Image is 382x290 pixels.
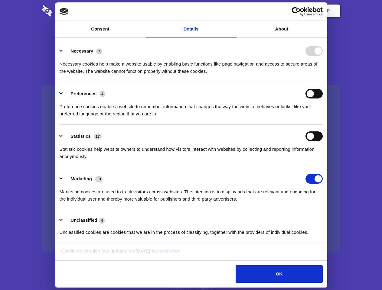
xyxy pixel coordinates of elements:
label: Preferences [70,91,96,96]
a: Details [146,21,237,37]
div: Statistic cookies help website owners to understand how visitors interact with websites by collec... [60,141,323,160]
button: OK [236,265,322,283]
img: logo-wordmark-white-trans-d4663122ce5f474addd5e946df7df03e33cb6a1c49d2221995e7729f52c070b2.svg [42,5,94,17]
div: Necessary cookies help make a website usable by enabling basic functions like page navigation and... [60,56,323,75]
label: Statistics [70,134,91,139]
span: 17 [94,134,102,140]
span: 4 [99,217,105,224]
label: Necessary [70,48,93,53]
h1: Eliminate Slack Data Loss. [42,27,340,49]
button: Statistics (17) [60,131,106,141]
button: Necessary (7) [60,46,106,56]
a: Pricing [178,2,204,20]
div: Preference cookies enable a website to remember information that changes the way the website beha... [60,98,323,118]
button: Preferences (4) [60,89,109,98]
div: Cookie declaration last updated on [DATE] by [57,247,325,259]
span: 7 [96,48,102,54]
div: Unclassified cookies are cookies that we are in the process of classifying, together with the pro... [60,224,323,236]
a: Consent [55,21,146,37]
a: Wistia video thumbnail [42,85,340,253]
div: Marketing cookies are used to track visitors across websites. The intention is to display ads tha... [60,184,323,203]
button: Marketing (13) [60,174,107,184]
span: 4 [100,91,105,97]
img: logo [60,8,69,15]
a: Usercentrics Cookiebot - opens in a new window [270,7,323,16]
a: Cookiebot [157,248,180,253]
label: Marketing [70,176,92,181]
a: About [237,21,327,37]
h4: Auto-redaction of sensitive data, encrypted data sharing and self-destructing private chats. Shar... [42,55,340,75]
span: 13 [95,176,103,182]
button: Unclassified (4) [60,217,109,224]
a: Login [274,2,301,20]
iframe: Drift Widget Chat Controller [352,260,375,283]
a: Contact [245,2,273,20]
